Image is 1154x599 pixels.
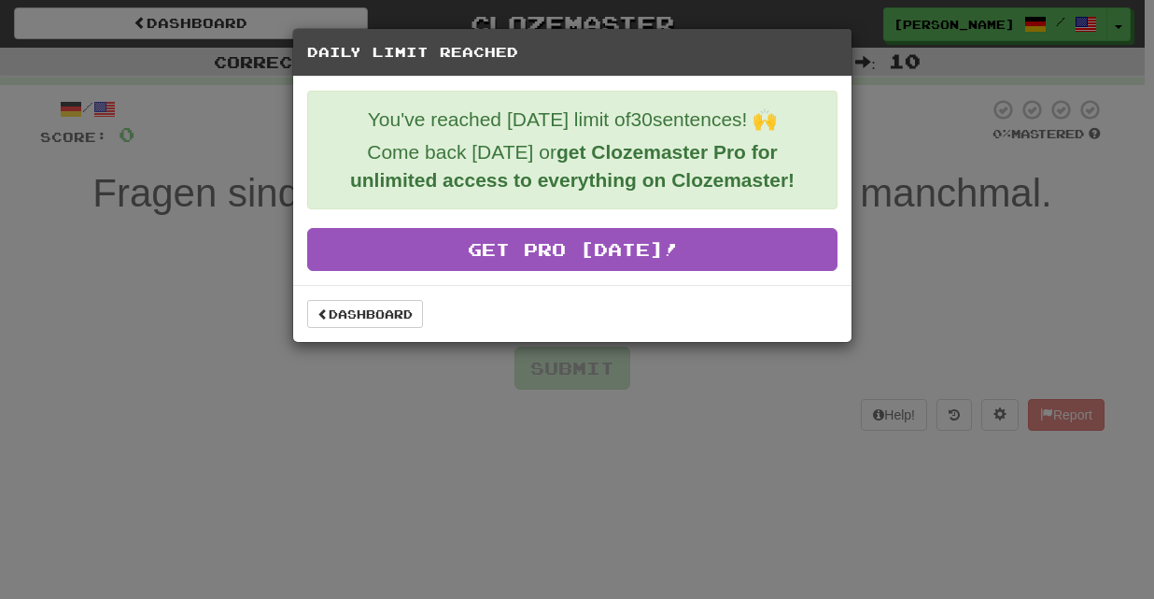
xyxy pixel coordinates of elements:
[350,141,795,191] strong: get Clozemaster Pro for unlimited access to everything on Clozemaster!
[307,300,423,328] a: Dashboard
[322,106,823,134] p: You've reached [DATE] limit of 30 sentences! 🙌
[307,43,837,62] h5: Daily Limit Reached
[322,138,823,194] p: Come back [DATE] or
[307,228,837,271] a: Get Pro [DATE]!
